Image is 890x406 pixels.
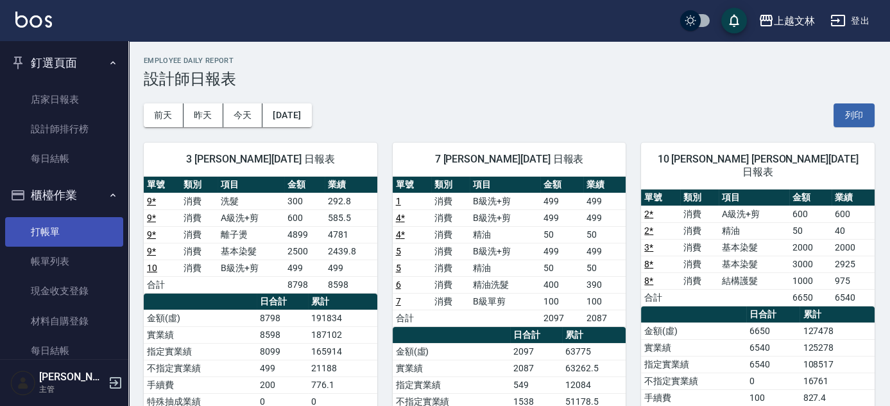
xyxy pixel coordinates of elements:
[540,177,583,193] th: 金額
[180,177,217,193] th: 類別
[257,376,308,393] td: 200
[218,193,284,209] td: 洗髮
[144,310,257,326] td: 金額(虛)
[393,343,510,360] td: 金額(虛)
[5,144,123,173] a: 每日結帳
[562,343,626,360] td: 63775
[218,260,284,276] td: B級洗+剪
[470,243,540,260] td: B級洗+剪
[470,193,540,209] td: B級洗+剪
[396,296,401,306] a: 7
[396,196,401,206] a: 1
[510,376,562,393] td: 549
[540,260,583,276] td: 50
[308,360,377,376] td: 21188
[144,326,257,343] td: 實業績
[719,206,789,222] td: A級洗+剪
[470,209,540,226] td: B級洗+剪
[218,177,284,193] th: 項目
[396,279,401,290] a: 6
[789,222,832,239] td: 50
[144,177,180,193] th: 單號
[832,222,875,239] td: 40
[393,177,626,327] table: a dense table
[325,177,377,193] th: 業績
[719,222,789,239] td: 精油
[396,246,401,256] a: 5
[284,226,325,243] td: 4899
[144,57,875,65] h2: Employee Daily Report
[680,222,719,239] td: 消費
[180,209,217,226] td: 消費
[540,276,583,293] td: 400
[180,260,217,276] td: 消費
[5,114,123,144] a: 設計師排行榜
[325,260,377,276] td: 499
[308,294,377,310] th: 累計
[680,272,719,289] td: 消費
[540,209,583,226] td: 499
[562,360,626,376] td: 63262.5
[144,276,180,293] td: 合計
[719,239,789,256] td: 基本染髮
[540,243,583,260] td: 499
[5,336,123,366] a: 每日結帳
[284,193,325,209] td: 300
[746,322,800,339] td: 6650
[144,103,184,127] button: 前天
[680,256,719,272] td: 消費
[257,360,308,376] td: 499
[257,294,308,310] th: 日合計
[39,384,105,395] p: 主管
[393,360,510,376] td: 實業績
[393,310,431,326] td: 合計
[431,177,470,193] th: 類別
[284,260,325,276] td: 499
[583,310,626,326] td: 2087
[5,276,123,306] a: 現金收支登錄
[325,276,377,293] td: 8598
[144,177,377,294] table: a dense table
[641,356,746,373] td: 指定實業績
[825,9,875,33] button: 登出
[10,370,36,396] img: Person
[325,243,377,260] td: 2439.8
[680,239,719,256] td: 消費
[510,360,562,376] td: 2087
[680,206,719,222] td: 消費
[753,8,820,34] button: 上越文林
[431,260,470,276] td: 消費
[540,293,583,310] td: 100
[800,339,874,356] td: 125278
[641,373,746,389] td: 不指定實業績
[641,289,680,306] td: 合計
[431,243,470,260] td: 消費
[470,226,540,243] td: 精油
[583,226,626,243] td: 50
[5,247,123,276] a: 帳單列表
[180,226,217,243] td: 消費
[5,179,123,212] button: 櫃檯作業
[789,206,832,222] td: 600
[5,306,123,336] a: 材料自購登錄
[789,289,832,306] td: 6650
[583,209,626,226] td: 499
[218,209,284,226] td: A級洗+剪
[257,343,308,360] td: 8099
[641,190,680,206] th: 單號
[308,343,377,360] td: 165914
[144,343,257,360] td: 指定實業績
[789,190,832,206] th: 金額
[284,209,325,226] td: 600
[144,376,257,393] td: 手續費
[470,293,540,310] td: B級單剪
[641,389,746,406] td: 手續費
[470,177,540,193] th: 項目
[325,209,377,226] td: 585.5
[262,103,311,127] button: [DATE]
[746,356,800,373] td: 6540
[144,360,257,376] td: 不指定實業績
[800,356,874,373] td: 108517
[832,256,875,272] td: 2925
[180,193,217,209] td: 消費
